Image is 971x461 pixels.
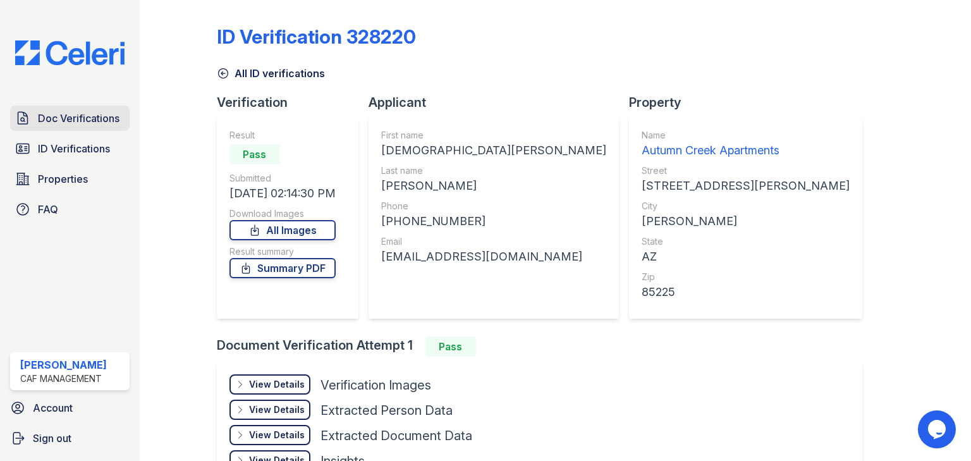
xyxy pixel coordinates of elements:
div: Download Images [229,207,336,220]
div: Pass [425,336,476,357]
div: Name [642,129,850,142]
a: FAQ [10,197,130,222]
div: Extracted Person Data [321,402,453,419]
a: Summary PDF [229,258,336,278]
a: All Images [229,220,336,240]
div: AZ [642,248,850,266]
span: Sign out [33,431,71,446]
div: View Details [249,403,305,416]
div: Submitted [229,172,336,185]
div: City [642,200,850,212]
div: 85225 [642,283,850,301]
a: Account [5,395,135,421]
div: Result [229,129,336,142]
div: [STREET_ADDRESS][PERSON_NAME] [642,177,850,195]
div: Email [381,235,606,248]
iframe: chat widget [918,410,958,448]
div: [DEMOGRAPHIC_DATA][PERSON_NAME] [381,142,606,159]
div: Autumn Creek Apartments [642,142,850,159]
div: Result summary [229,245,336,258]
a: Doc Verifications [10,106,130,131]
div: ID Verification 328220 [217,25,416,48]
div: [EMAIL_ADDRESS][DOMAIN_NAME] [381,248,606,266]
span: FAQ [38,202,58,217]
a: ID Verifications [10,136,130,161]
div: Verification [217,94,369,111]
div: Last name [381,164,606,177]
div: First name [381,129,606,142]
div: Street [642,164,850,177]
div: Applicant [369,94,629,111]
div: State [642,235,850,248]
div: Pass [229,144,280,164]
span: Account [33,400,73,415]
div: [PHONE_NUMBER] [381,212,606,230]
div: Extracted Document Data [321,427,472,445]
a: All ID verifications [217,66,325,81]
div: Verification Images [321,376,431,394]
div: Property [629,94,872,111]
span: Properties [38,171,88,187]
span: ID Verifications [38,141,110,156]
div: CAF Management [20,372,107,385]
img: CE_Logo_Blue-a8612792a0a2168367f1c8372b55b34899dd931a85d93a1a3d3e32e68fde9ad4.png [5,40,135,65]
div: View Details [249,429,305,441]
div: Phone [381,200,606,212]
div: Zip [642,271,850,283]
div: View Details [249,378,305,391]
a: Name Autumn Creek Apartments [642,129,850,159]
span: Doc Verifications [38,111,119,126]
div: [PERSON_NAME] [20,357,107,372]
div: [PERSON_NAME] [642,212,850,230]
div: [PERSON_NAME] [381,177,606,195]
a: Sign out [5,426,135,451]
a: Properties [10,166,130,192]
div: [DATE] 02:14:30 PM [229,185,336,202]
div: Document Verification Attempt 1 [217,336,872,357]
